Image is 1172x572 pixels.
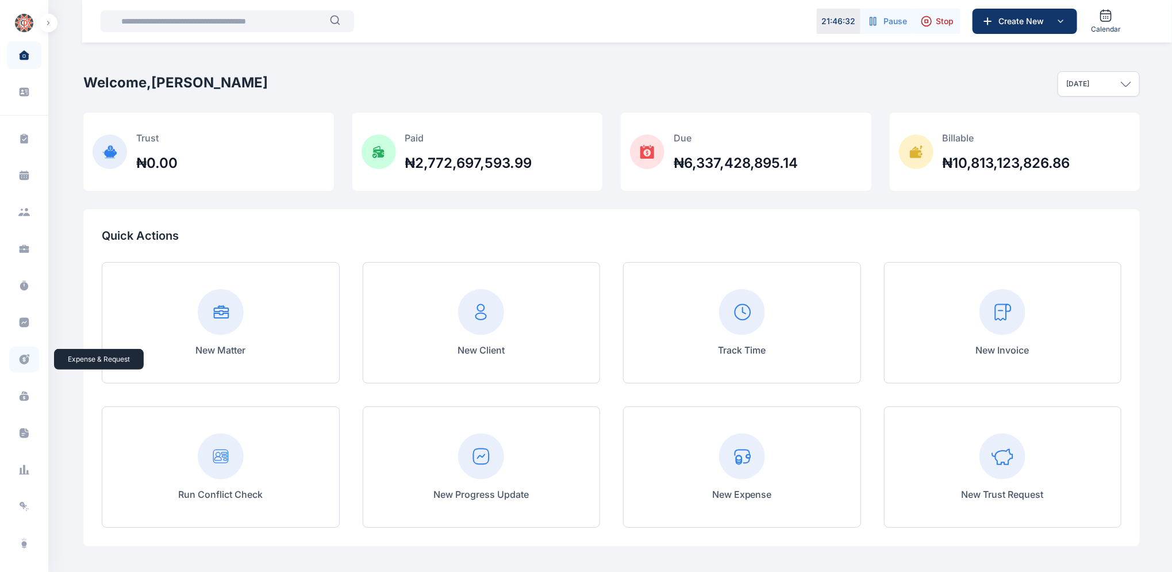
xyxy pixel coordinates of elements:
p: New Invoice [976,343,1029,357]
h2: Welcome, [PERSON_NAME] [83,74,268,92]
h2: ₦2,772,697,593.99 [405,154,532,172]
button: Stop [914,9,960,34]
p: Quick Actions [102,228,1121,244]
p: Due [674,131,798,145]
p: Track Time [718,343,766,357]
h2: ₦0.00 [136,154,178,172]
p: New Trust Request [962,487,1044,501]
p: Paid [405,131,532,145]
h2: ₦6,337,428,895.14 [674,154,798,172]
span: Calendar [1091,25,1121,34]
span: Create New [994,16,1054,27]
h2: ₦10,813,123,826.86 [943,154,1070,172]
p: New Expense [712,487,772,501]
span: Pause [883,16,907,27]
p: Run Conflict Check [178,487,263,501]
button: Create New [973,9,1077,34]
p: New Matter [195,343,245,357]
a: Calendar [1086,4,1125,39]
p: New Progress Update [433,487,529,501]
button: Pause [860,9,914,34]
p: [DATE] [1066,79,1089,89]
span: Stop [936,16,954,27]
p: 21 : 46 : 32 [822,16,856,27]
p: Billable [943,131,1070,145]
p: New Client [458,343,505,357]
p: Trust [136,131,178,145]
